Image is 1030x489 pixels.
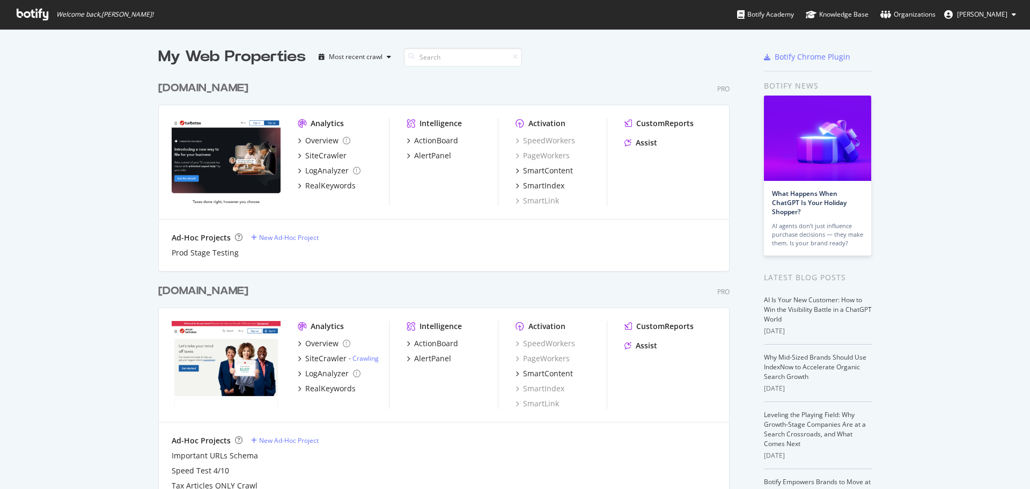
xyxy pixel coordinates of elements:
[172,435,231,446] div: Ad-Hoc Projects
[407,135,458,146] a: ActionBoard
[880,9,936,20] div: Organizations
[764,384,872,393] div: [DATE]
[764,96,871,181] img: What Happens When ChatGPT Is Your Holiday Shopper?
[624,118,694,129] a: CustomReports
[298,368,360,379] a: LogAnalyzer
[298,383,356,394] a: RealKeywords
[523,180,564,191] div: SmartIndex
[764,326,872,336] div: [DATE]
[717,84,730,93] div: Pro
[523,165,573,176] div: SmartContent
[414,135,458,146] div: ActionBoard
[172,232,231,243] div: Ad-Hoc Projects
[298,165,360,176] a: LogAnalyzer
[172,247,239,258] a: Prod Stage Testing
[251,233,319,242] a: New Ad-Hoc Project
[172,118,281,205] img: turbotax.intuit.ca
[764,353,866,381] a: Why Mid-Sized Brands Should Use IndexNow to Accelerate Organic Search Growth
[414,353,451,364] div: AlertPanel
[158,46,306,68] div: My Web Properties
[56,10,153,19] span: Welcome back, [PERSON_NAME] !
[775,52,850,62] div: Botify Chrome Plugin
[414,150,451,161] div: AlertPanel
[311,321,344,332] div: Analytics
[806,9,869,20] div: Knowledge Base
[772,189,847,216] a: What Happens When ChatGPT Is Your Holiday Shopper?
[311,118,344,129] div: Analytics
[305,150,347,161] div: SiteCrawler
[636,340,657,351] div: Assist
[329,54,382,60] div: Most recent crawl
[528,321,565,332] div: Activation
[936,6,1025,23] button: [PERSON_NAME]
[414,338,458,349] div: ActionBoard
[516,368,573,379] a: SmartContent
[957,10,1007,19] span: Bryson Meunier
[305,368,349,379] div: LogAnalyzer
[516,165,573,176] a: SmartContent
[764,451,872,461] div: [DATE]
[158,81,253,96] a: [DOMAIN_NAME]
[314,48,395,65] button: Most recent crawl
[407,353,451,364] a: AlertPanel
[404,48,522,67] input: Search
[158,283,253,299] a: [DOMAIN_NAME]
[305,165,349,176] div: LogAnalyzer
[523,368,573,379] div: SmartContent
[516,398,559,409] a: SmartLink
[298,353,379,364] a: SiteCrawler- Crawling
[764,52,850,62] a: Botify Chrome Plugin
[717,287,730,296] div: Pro
[772,222,863,247] div: AI agents don’t just influence purchase decisions — they make them. Is your brand ready?
[305,383,356,394] div: RealKeywords
[516,383,564,394] a: SmartIndex
[259,436,319,445] div: New Ad-Hoc Project
[298,180,356,191] a: RealKeywords
[624,137,657,148] a: Assist
[407,150,451,161] a: AlertPanel
[764,295,872,324] a: AI Is Your New Customer: How to Win the Visibility Battle in a ChatGPT World
[516,195,559,206] a: SmartLink
[516,338,575,349] a: SpeedWorkers
[352,354,379,363] a: Crawling
[636,137,657,148] div: Assist
[298,338,350,349] a: Overview
[624,321,694,332] a: CustomReports
[305,180,356,191] div: RealKeywords
[636,118,694,129] div: CustomReports
[172,450,258,461] a: Important URLs Schema
[764,410,866,448] a: Leveling the Playing Field: Why Growth-Stage Companies Are at a Search Crossroads, and What Comes...
[305,135,339,146] div: Overview
[305,338,339,349] div: Overview
[172,321,281,408] img: turbotax.intuit.com
[158,283,248,299] div: [DOMAIN_NAME]
[298,135,350,146] a: Overview
[172,465,229,476] a: Speed Test 4/10
[516,150,570,161] a: PageWorkers
[407,338,458,349] a: ActionBoard
[764,80,872,92] div: Botify news
[305,353,347,364] div: SiteCrawler
[516,135,575,146] a: SpeedWorkers
[251,436,319,445] a: New Ad-Hoc Project
[349,354,379,363] div: -
[158,81,248,96] div: [DOMAIN_NAME]
[420,118,462,129] div: Intelligence
[624,340,657,351] a: Assist
[259,233,319,242] div: New Ad-Hoc Project
[636,321,694,332] div: CustomReports
[528,118,565,129] div: Activation
[516,353,570,364] a: PageWorkers
[737,9,794,20] div: Botify Academy
[420,321,462,332] div: Intelligence
[764,272,872,283] div: Latest Blog Posts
